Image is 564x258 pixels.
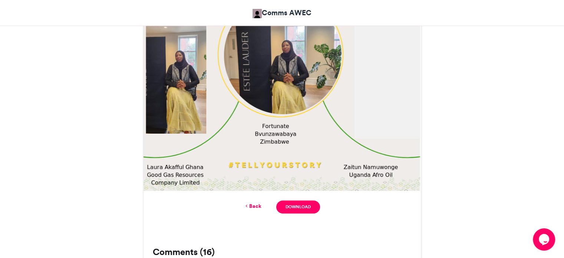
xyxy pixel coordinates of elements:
a: Download [276,200,320,213]
iframe: chat widget [533,228,557,251]
h3: Comments (16) [153,248,412,257]
a: Comms AWEC [253,7,311,18]
img: Comms AWEC [253,9,262,18]
a: Back [244,202,261,210]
